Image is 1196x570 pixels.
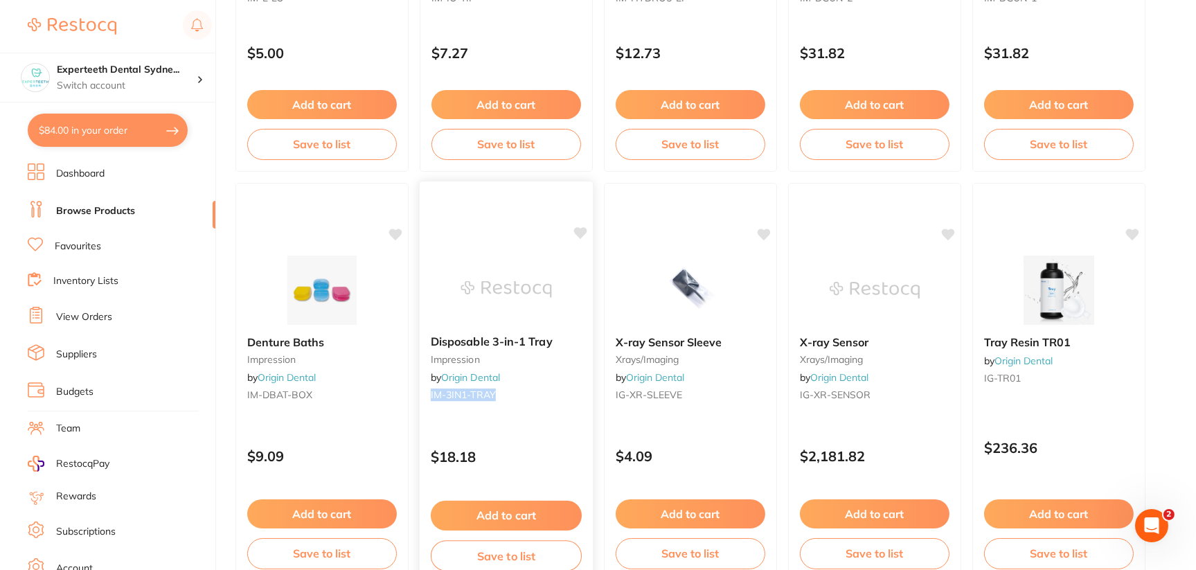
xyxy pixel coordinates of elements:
p: $18.18 [431,449,582,465]
a: Origin Dental [810,371,868,384]
a: Team [56,422,80,436]
img: RestocqPay [28,456,44,472]
a: Origin Dental [626,371,684,384]
button: Add to cart [616,90,765,119]
button: Add to cart [616,499,765,528]
span: RestocqPay [56,457,109,471]
button: Add to cart [247,499,397,528]
button: Save to list [616,129,765,159]
button: Add to cart [431,90,581,119]
a: Subscriptions [56,525,116,539]
b: X-ray Sensor [800,336,949,348]
p: $5.00 [247,45,397,61]
img: Experteeth Dental Sydney CBD [21,64,49,91]
p: $31.82 [984,45,1134,61]
small: xrays/imaging [616,354,765,365]
button: Save to list [984,129,1134,159]
small: impression [431,354,582,365]
button: Add to cart [984,90,1134,119]
b: Denture Baths [247,336,397,348]
span: IM-DBAT-BOX [247,389,312,401]
button: Save to list [247,538,397,569]
button: Save to list [800,538,949,569]
a: Inventory Lists [53,274,118,288]
iframe: Intercom live chat [1135,509,1168,542]
button: Add to cart [800,499,949,528]
span: by [247,371,316,384]
a: Dashboard [56,167,105,181]
h4: Experteeth Dental Sydney CBD [57,63,197,77]
p: $236.36 [984,440,1134,456]
a: Rewards [56,490,96,504]
a: Favourites [55,240,101,253]
a: Budgets [56,385,93,399]
span: Tray Resin TR01 [984,335,1071,349]
a: Browse Products [56,204,135,218]
img: Denture Baths [277,256,367,325]
p: $2,181.82 [800,448,949,464]
span: IG-XR-SENSOR [800,389,871,401]
button: Save to list [984,538,1134,569]
span: Denture Baths [247,335,324,349]
p: $9.09 [247,448,397,464]
small: xrays/imaging [800,354,949,365]
a: Restocq Logo [28,10,116,42]
button: Add to cart [800,90,949,119]
button: Add to cart [247,90,397,119]
span: X-ray Sensor Sleeve [616,335,722,349]
small: impression [247,354,397,365]
button: Save to list [247,129,397,159]
a: View Orders [56,310,112,324]
img: Disposable 3-in-1 Tray [461,254,551,324]
button: Save to list [800,129,949,159]
span: X-ray Sensor [800,335,868,349]
span: IG-TR01 [984,372,1021,384]
a: Origin Dental [441,371,500,384]
img: Tray Resin TR01 [1014,256,1104,325]
a: Origin Dental [994,355,1053,367]
p: $31.82 [800,45,949,61]
b: Tray Resin TR01 [984,336,1134,348]
p: $4.09 [616,448,765,464]
span: Disposable 3-in-1 Tray [431,335,553,348]
button: Add to cart [431,501,582,531]
span: by [800,371,868,384]
img: X-ray Sensor [830,256,920,325]
button: $84.00 in your order [28,114,188,147]
span: 2 [1163,509,1175,520]
span: IG-XR-SLEEVE [616,389,682,401]
a: Suppliers [56,348,97,362]
p: $7.27 [431,45,581,61]
img: Restocq Logo [28,18,116,35]
span: IM-3IN1-TRAY [431,389,496,401]
button: Add to cart [984,499,1134,528]
img: X-ray Sensor Sleeve [645,256,735,325]
b: X-ray Sensor Sleeve [616,336,765,348]
span: by [616,371,684,384]
button: Save to list [431,129,581,159]
span: by [984,355,1053,367]
a: Origin Dental [258,371,316,384]
a: RestocqPay [28,456,109,472]
p: $12.73 [616,45,765,61]
b: Disposable 3-in-1 Tray [431,335,582,348]
p: Switch account [57,79,197,93]
span: by [431,371,500,384]
button: Save to list [616,538,765,569]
